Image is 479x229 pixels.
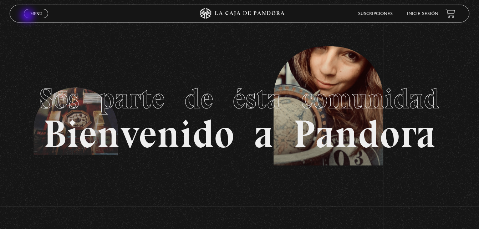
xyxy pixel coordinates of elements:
[40,81,440,116] span: Sos parte de ésta comunidad
[28,17,45,22] span: Cerrar
[407,12,438,16] a: Inicie sesión
[40,75,440,154] h1: Bienvenido a Pandora
[445,9,455,18] a: View your shopping cart
[358,12,393,16] a: Suscripciones
[30,11,42,16] span: Menu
